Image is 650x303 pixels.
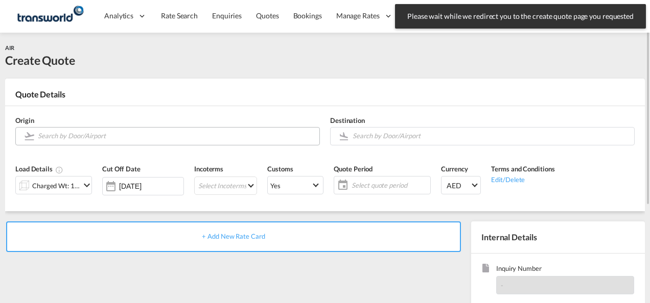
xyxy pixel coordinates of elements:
span: Incoterms [194,165,223,173]
span: Please wait while we redirect you to the create quote page you requested [404,11,637,21]
span: Inquiry Number [496,264,634,275]
span: Bookings [293,11,322,20]
div: Yes [270,182,281,190]
input: Select [119,182,183,190]
span: AIR [5,44,14,51]
md-icon: icon-chevron-down [81,179,93,191]
span: Enquiries [212,11,242,20]
span: Origin [15,116,34,124]
div: Edit/Delete [491,174,554,184]
span: - [501,281,503,289]
span: AED [447,181,470,191]
span: Select quote period [349,178,430,192]
span: Customs [267,165,293,173]
span: Cut Off Date [102,165,141,173]
span: Rate Search [161,11,198,20]
span: Select quote period [352,181,428,190]
span: Currency [441,165,468,173]
div: Create Quote [5,52,75,68]
span: Load Details [15,165,63,173]
span: Quotes [256,11,278,20]
div: Charged Wt: 1.00 KGicon-chevron-down [15,176,92,194]
md-icon: Chargeable Weight [55,166,63,174]
div: Quote Details [5,89,645,105]
span: Terms and Conditions [491,165,554,173]
div: Charged Wt: 1.00 KG [32,179,80,193]
span: Analytics [104,11,133,21]
input: Search by Door/Airport [38,127,314,145]
md-select: Select Incoterms [194,176,257,195]
div: Internal Details [471,221,645,253]
md-select: Select Customs: Yes [267,176,323,194]
md-select: Select Currency: د.إ AEDUnited Arab Emirates Dirham [441,176,481,194]
span: Quote Period [334,165,373,173]
md-icon: icon-calendar [334,179,346,191]
span: Destination [330,116,365,124]
span: + Add New Rate Card [202,232,265,240]
span: Manage Rates [336,11,380,21]
input: Search by Door/Airport [353,127,629,145]
img: f753ae806dec11f0841701cdfdf085c0.png [15,5,84,28]
div: + Add New Rate Card [6,221,461,252]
